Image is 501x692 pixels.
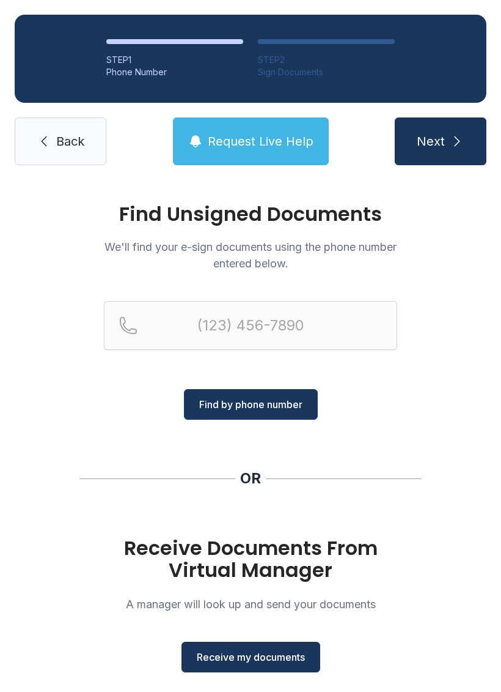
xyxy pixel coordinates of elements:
[417,133,445,150] span: Next
[208,133,313,150] span: Request Live Help
[104,239,397,272] p: We'll find your e-sign documents using the phone number entered below.
[104,204,397,224] h1: Find Unsigned Documents
[56,133,84,150] span: Back
[106,66,243,78] div: Phone Number
[197,650,305,664] span: Receive my documents
[240,469,261,488] div: OR
[104,301,397,350] input: Reservation phone number
[104,537,397,581] h1: Receive Documents From Virtual Manager
[106,54,243,66] div: STEP 1
[258,66,395,78] div: Sign Documents
[199,397,302,412] span: Find by phone number
[258,54,395,66] div: STEP 2
[104,596,397,612] p: A manager will look up and send your documents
